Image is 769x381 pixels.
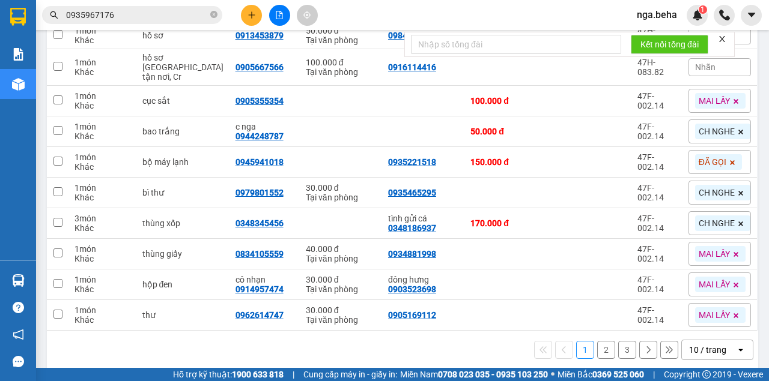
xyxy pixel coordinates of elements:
div: 0979801552 [236,188,284,197]
img: warehouse-icon [12,274,25,287]
div: Tại văn phòng [306,315,376,325]
span: file-add [275,11,284,19]
div: c nga [236,122,294,131]
div: thùng giấy [142,249,223,259]
div: Khác [74,35,130,45]
div: 47H-083.82 [637,58,676,77]
div: 1 món [74,152,130,162]
div: 0905169112 [388,310,436,320]
div: Khác [74,254,130,263]
span: CH NGHE [699,218,735,229]
span: question-circle [13,302,24,313]
div: cô nhạn [236,275,294,284]
div: Khác [74,315,130,325]
div: 50.000 đ [306,26,376,35]
span: ĐÃ GỌI [699,157,726,167]
span: message [13,356,24,367]
input: Tìm tên, số ĐT hoặc mã đơn [66,8,208,22]
button: 3 [618,341,636,359]
span: | [293,368,294,381]
img: solution-icon [12,48,25,61]
div: Khác [74,131,130,141]
div: 0348345456 [236,218,284,228]
div: 30.000 đ [306,275,376,284]
div: Khác [74,67,130,77]
img: icon-new-feature [692,10,703,20]
div: Khác [74,193,130,202]
div: 0934881998 [388,249,436,259]
span: MAI LẤY [699,279,730,290]
div: 0913453879 [236,31,284,40]
div: 150.000 đ [470,157,542,167]
sup: 1 [699,5,707,14]
div: 47F-002.14 [637,275,676,294]
div: 47F-002.14 [637,122,676,141]
div: Tại văn phòng [306,284,376,294]
div: Tại văn phòng [306,67,376,77]
span: Miền Nam [400,368,548,381]
div: 0984498984 [388,31,436,40]
div: 0945941018 [236,157,284,167]
span: aim [303,11,311,19]
div: cục sắt [142,96,223,106]
span: Miền Bắc [558,368,644,381]
button: 2 [597,341,615,359]
div: hộp đen [142,280,223,289]
span: Nhãn [695,62,716,72]
strong: 0369 525 060 [592,370,644,379]
button: file-add [269,5,290,26]
div: 10 / trang [689,344,726,356]
span: close-circle [210,10,217,21]
div: 47F-002.14 [637,152,676,172]
div: bì thư [142,188,223,197]
div: 0962614747 [236,310,284,320]
span: notification [13,329,24,340]
input: Nhập số tổng đài [411,35,621,54]
div: 1 món [74,244,130,254]
div: Khác [74,284,130,294]
div: thùng xốp [142,218,223,228]
div: 1 món [74,26,130,35]
button: caret-down [741,5,762,26]
span: Hỗ trợ kỹ thuật: [173,368,284,381]
span: close [718,35,726,43]
span: ⚪️ [551,372,555,377]
div: 47F-002.14 [637,183,676,202]
img: warehouse-icon [12,78,25,91]
span: nga.beha [627,7,687,22]
span: | [653,368,655,381]
div: Khác [74,162,130,172]
span: MAI LẤY [699,310,730,320]
span: copyright [702,370,711,379]
span: plus [248,11,256,19]
strong: 0708 023 035 - 0935 103 250 [438,370,548,379]
span: CH NGHE [699,126,735,137]
div: thư [142,310,223,320]
div: 40.000 đ [306,244,376,254]
button: 1 [576,341,594,359]
span: search [50,11,58,19]
div: Khác [74,223,130,233]
div: 100.000 đ [470,96,542,106]
div: 0905667566 [236,62,284,72]
div: tình gửi cá [388,214,458,223]
div: Tại văn phòng [306,254,376,263]
button: Kết nối tổng đài [631,35,708,54]
div: 0944248787 [236,131,284,141]
div: 0834105559 [236,249,284,259]
div: 0348186937 [388,223,436,233]
div: 30.000 đ [306,305,376,315]
div: Giao tận nơi, Cr [142,62,223,82]
div: đông hưng [388,275,458,284]
div: 47F-002.14 [637,214,676,233]
span: Cung cấp máy in - giấy in: [303,368,397,381]
div: hồ sơ [142,53,223,62]
span: CH NGHE [699,187,735,198]
strong: 1900 633 818 [232,370,284,379]
span: Kết nối tổng đài [640,38,699,51]
img: logo-vxr [10,8,26,26]
div: 1 món [74,275,130,284]
div: 100.000 đ [306,58,376,67]
div: 1 món [74,122,130,131]
span: MAI LẤY [699,248,730,259]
